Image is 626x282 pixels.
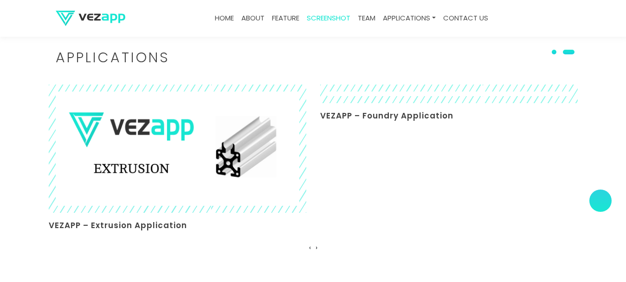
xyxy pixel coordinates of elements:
img: logo [56,11,125,26]
a: team [354,9,379,27]
span: Previous [309,243,311,252]
a: contact us [439,9,492,27]
h2: Applications [56,51,571,64]
a: Applications [379,9,439,27]
iframe: Drift Widget Chat Controller [580,236,615,271]
a: Home [211,9,238,27]
a: screenshot [303,9,354,27]
a: feature [268,9,303,27]
h3: VEZAPP – Foundry Application [320,110,578,121]
iframe: Drift Widget Chat Window [435,139,620,241]
h3: VEZAPP – Extrusion Application [49,220,306,231]
span: Next [316,243,317,252]
a: about [238,9,268,27]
